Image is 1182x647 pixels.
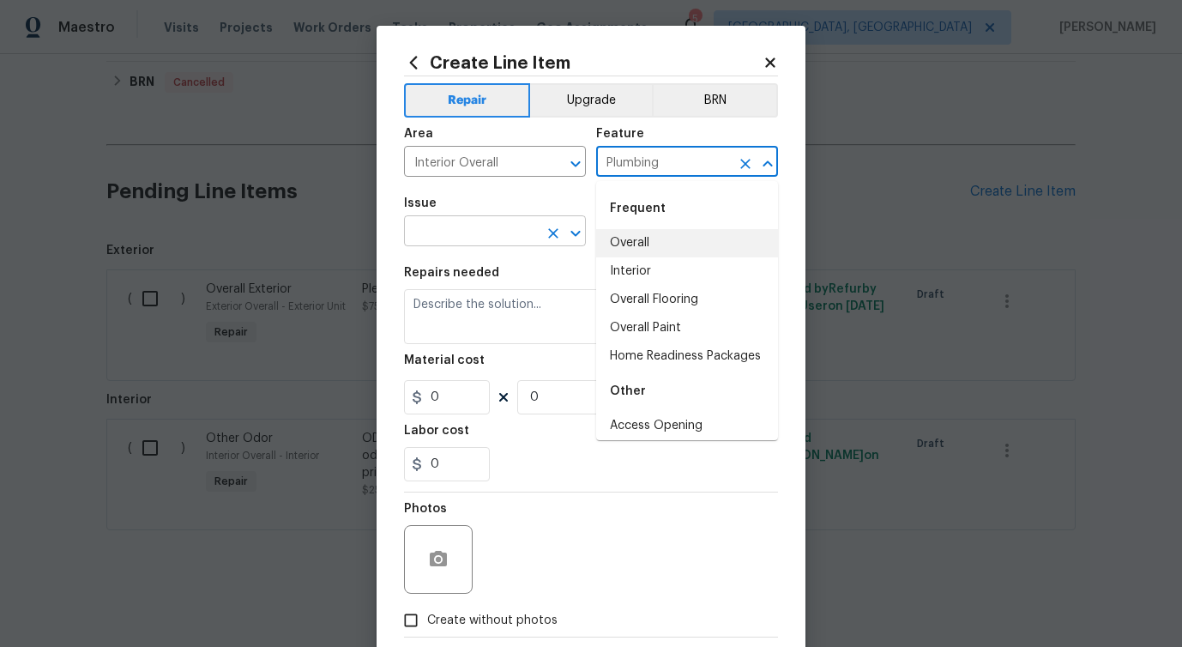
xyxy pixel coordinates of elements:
[596,286,778,314] li: Overall Flooring
[564,152,588,176] button: Open
[596,229,778,257] li: Overall
[596,371,778,412] div: Other
[596,342,778,371] li: Home Readiness Packages
[427,612,558,630] span: Create without photos
[530,83,653,118] button: Upgrade
[756,152,780,176] button: Close
[404,83,530,118] button: Repair
[404,53,763,72] h2: Create Line Item
[564,221,588,245] button: Open
[541,221,565,245] button: Clear
[404,354,485,366] h5: Material cost
[652,83,778,118] button: BRN
[404,503,447,515] h5: Photos
[596,314,778,342] li: Overall Paint
[596,257,778,286] li: Interior
[404,425,469,437] h5: Labor cost
[404,128,433,140] h5: Area
[596,188,778,229] div: Frequent
[596,128,644,140] h5: Feature
[596,412,778,440] li: Access Opening
[733,152,757,176] button: Clear
[404,197,437,209] h5: Issue
[404,267,499,279] h5: Repairs needed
